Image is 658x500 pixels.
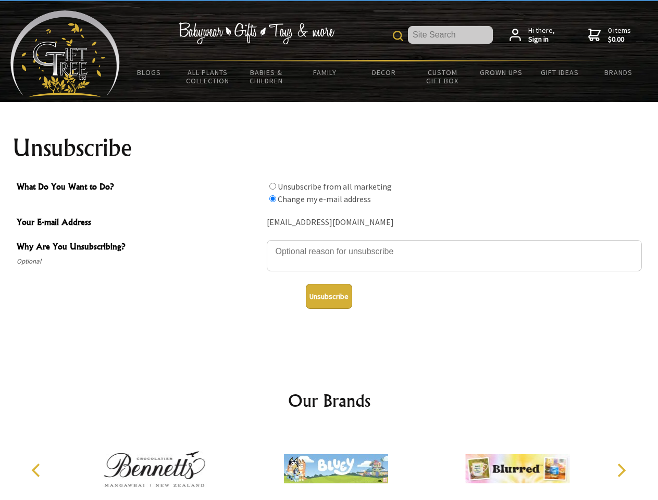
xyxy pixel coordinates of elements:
[26,459,49,482] button: Previous
[608,26,631,44] span: 0 items
[179,61,238,92] a: All Plants Collection
[17,216,262,231] span: Your E-mail Address
[178,22,334,44] img: Babywear - Gifts - Toys & more
[10,10,120,97] img: Babyware - Gifts - Toys and more...
[588,26,631,44] a: 0 items$0.00
[528,35,555,44] strong: Sign in
[17,255,262,268] span: Optional
[296,61,355,83] a: Family
[471,61,530,83] a: Grown Ups
[267,240,642,271] textarea: Why Are You Unsubscribing?
[17,180,262,195] span: What Do You Want to Do?
[21,388,638,413] h2: Our Brands
[13,135,646,160] h1: Unsubscribe
[408,26,493,44] input: Site Search
[278,181,392,192] label: Unsubscribe from all marketing
[17,240,262,255] span: Why Are You Unsubscribing?
[278,194,371,204] label: Change my e-mail address
[269,195,276,202] input: What Do You Want to Do?
[120,61,179,83] a: BLOGS
[306,284,352,309] button: Unsubscribe
[530,61,589,83] a: Gift Ideas
[237,61,296,92] a: Babies & Children
[354,61,413,83] a: Decor
[413,61,472,92] a: Custom Gift Box
[528,26,555,44] span: Hi there,
[393,31,403,41] img: product search
[610,459,632,482] button: Next
[269,183,276,190] input: What Do You Want to Do?
[608,35,631,44] strong: $0.00
[589,61,648,83] a: Brands
[267,215,642,231] div: [EMAIL_ADDRESS][DOMAIN_NAME]
[510,26,555,44] a: Hi there,Sign in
